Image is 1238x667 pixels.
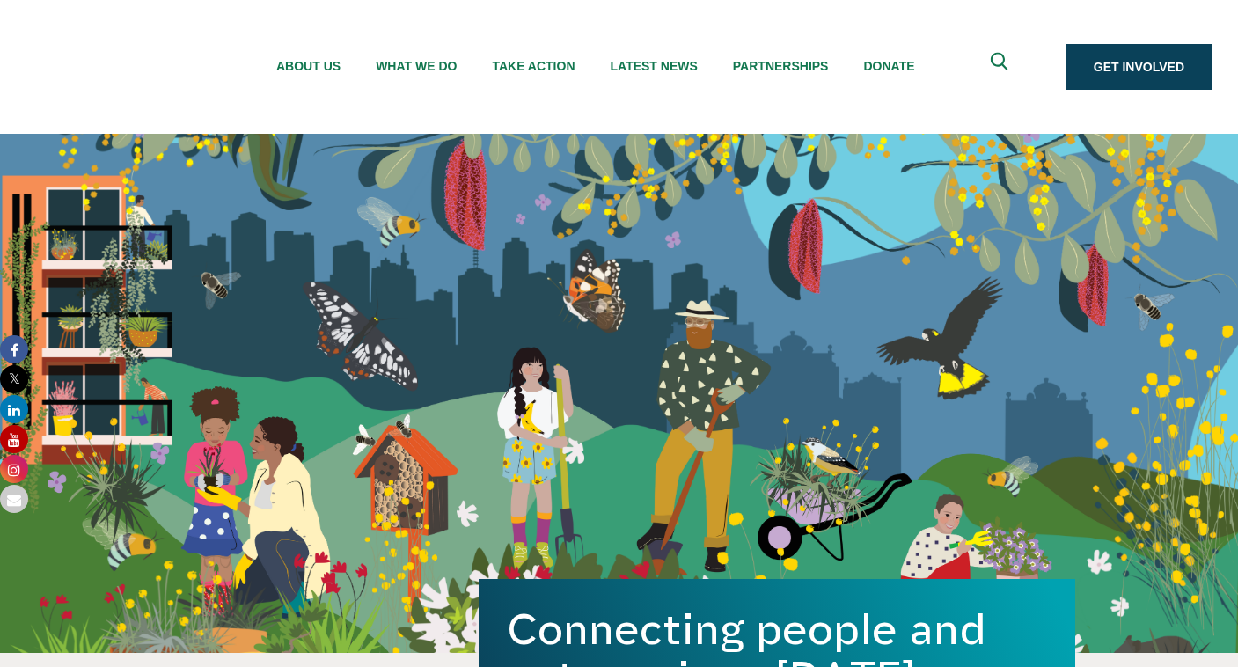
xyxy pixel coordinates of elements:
[980,46,1022,88] button: Expand search box Close search box
[863,59,914,73] span: Donate
[474,15,592,119] li: Take Action
[259,15,358,119] li: About Us
[376,59,457,73] span: What We Do
[733,59,829,73] span: Partnerships
[1066,44,1212,90] a: Get Involved
[990,53,1012,82] span: Expand search box
[611,59,698,73] span: Latest News
[492,59,575,73] span: Take Action
[276,59,341,73] span: About Us
[358,15,474,119] li: What We Do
